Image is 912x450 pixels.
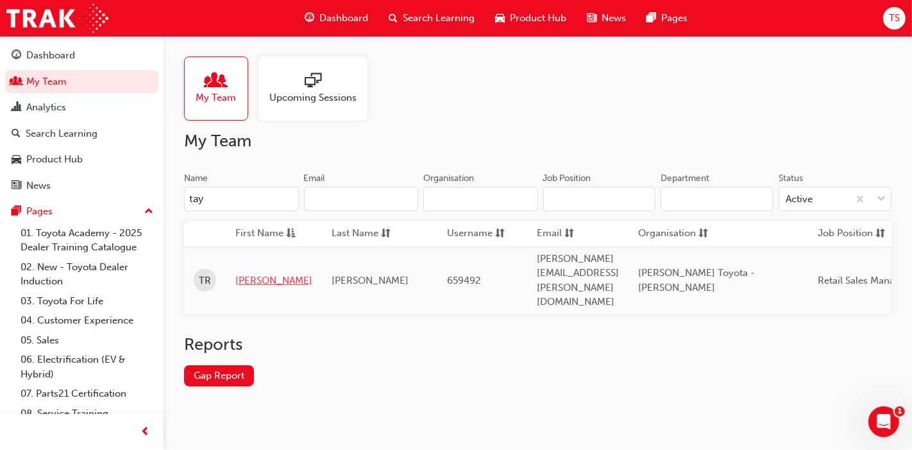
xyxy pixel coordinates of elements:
[389,10,398,26] span: search-icon
[12,154,21,166] span: car-icon
[877,191,886,208] span: down-icon
[15,350,158,384] a: 06. Electrification (EV & Hybrid)
[698,226,708,242] span: sorting-icon
[26,48,75,63] div: Dashboard
[12,50,21,62] span: guage-icon
[144,203,153,220] span: up-icon
[646,10,656,26] span: pages-icon
[875,226,885,242] span: sorting-icon
[381,226,391,242] span: sorting-icon
[304,172,326,185] div: Email
[786,192,813,207] div: Active
[208,73,224,91] span: people-icon
[26,126,97,141] div: Search Learning
[564,226,574,242] span: sorting-icon
[305,10,314,26] span: guage-icon
[537,253,619,308] span: [PERSON_NAME][EMAIL_ADDRESS][PERSON_NAME][DOMAIN_NAME]
[15,311,158,331] a: 04. Customer Experience
[184,131,891,151] h2: My Team
[141,424,151,440] span: prev-icon
[423,172,474,185] div: Organisation
[577,5,636,31] a: news-iconNews
[294,5,378,31] a: guage-iconDashboard
[5,174,158,198] a: News
[26,178,51,193] div: News
[199,273,211,288] span: TR
[304,187,419,211] input: Email
[184,334,891,355] h2: Reports
[5,41,158,200] button: DashboardMy TeamAnalyticsSearch LearningProduct HubNews
[305,73,321,91] span: sessionType_ONLINE_URL-icon
[332,226,402,242] button: Last Namesorting-icon
[12,102,21,114] span: chart-icon
[543,172,591,185] div: Job Position
[332,275,409,286] span: [PERSON_NAME]
[196,91,237,105] span: My Team
[587,10,596,26] span: news-icon
[286,226,296,242] span: asc-icon
[184,172,208,185] div: Name
[15,291,158,311] a: 03. Toyota For Life
[883,7,906,30] button: TS
[661,172,709,185] div: Department
[184,187,299,211] input: Name
[868,406,899,437] iframe: Intercom live chat
[895,406,905,417] span: 1
[543,187,656,211] input: Job Position
[378,5,485,31] a: search-iconSearch Learning
[184,365,254,386] a: Gap Report
[537,226,607,242] button: Emailsorting-icon
[332,226,378,242] span: Last Name
[12,76,21,88] span: people-icon
[889,11,900,26] span: TS
[5,122,158,146] a: Search Learning
[15,384,158,404] a: 07. Parts21 Certification
[258,56,378,121] a: Upcoming Sessions
[661,11,688,26] span: Pages
[5,200,158,223] button: Pages
[15,404,158,424] a: 08. Service Training
[661,187,773,211] input: Department
[5,70,158,94] a: My Team
[537,226,562,242] span: Email
[779,172,803,185] div: Status
[638,226,696,242] span: Organisation
[447,226,493,242] span: Username
[5,44,158,67] a: Dashboard
[235,226,283,242] span: First Name
[423,187,538,211] input: Organisation
[818,226,873,242] span: Job Position
[235,226,306,242] button: First Nameasc-icon
[403,11,475,26] span: Search Learning
[5,148,158,171] a: Product Hub
[447,275,481,286] span: 659492
[818,226,888,242] button: Job Positionsorting-icon
[15,331,158,350] a: 05. Sales
[495,10,505,26] span: car-icon
[12,206,21,218] span: pages-icon
[602,11,626,26] span: News
[235,273,312,288] a: [PERSON_NAME]
[269,91,357,105] span: Upcoming Sessions
[638,226,709,242] button: Organisationsorting-icon
[485,5,577,31] a: car-iconProduct Hub
[510,11,566,26] span: Product Hub
[26,100,66,115] div: Analytics
[15,223,158,257] a: 01. Toyota Academy - 2025 Dealer Training Catalogue
[495,226,505,242] span: sorting-icon
[6,4,108,33] img: Trak
[184,56,258,121] a: My Team
[818,275,909,286] span: Retail Sales Manager
[15,257,158,291] a: 02. New - Toyota Dealer Induction
[26,204,53,219] div: Pages
[12,180,21,192] span: news-icon
[12,128,21,140] span: search-icon
[636,5,698,31] a: pages-iconPages
[5,96,158,119] a: Analytics
[638,267,755,293] span: [PERSON_NAME] Toyota - [PERSON_NAME]
[447,226,518,242] button: Usernamesorting-icon
[319,11,368,26] span: Dashboard
[26,152,83,167] div: Product Hub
